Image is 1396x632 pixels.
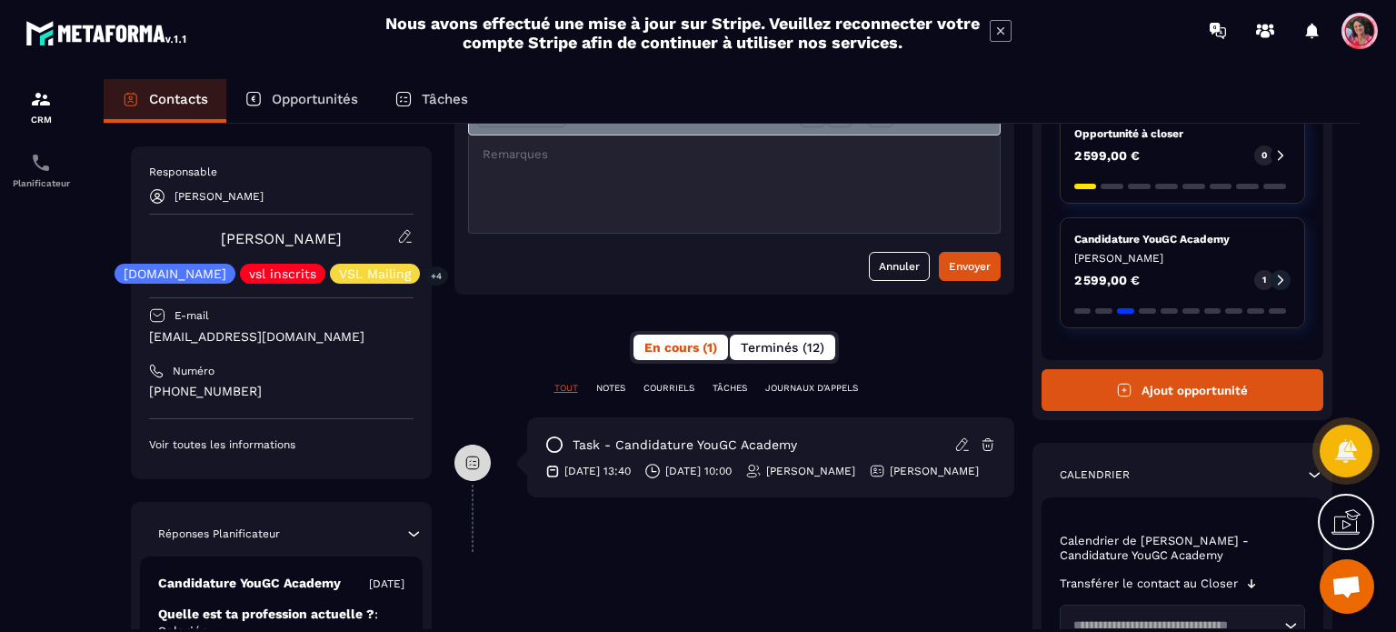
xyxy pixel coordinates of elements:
button: Terminés (12) [730,335,835,360]
p: Candidature YouGC Academy [1074,232,1291,246]
p: [PERSON_NAME] [1074,251,1291,266]
p: 0 [1261,149,1267,162]
p: TÂCHES [713,382,747,395]
p: [PERSON_NAME] [766,464,855,478]
p: [DATE] [369,577,404,591]
img: logo [25,16,189,49]
p: Calendrier de [PERSON_NAME] - Candidature YouGC Academy [1060,534,1306,563]
p: Responsable [149,165,414,179]
p: JOURNAUX D'APPELS [765,382,858,395]
p: Calendrier [1060,467,1130,482]
span: Terminés (12) [741,340,824,355]
a: Tâches [376,79,486,123]
div: Ouvrir le chat [1320,559,1374,614]
p: TOUT [554,382,578,395]
p: 2 599,00 € [1074,149,1140,162]
p: [DATE] 13:40 [564,464,631,478]
p: Contacts [149,91,208,107]
p: 2 599,00 € [1074,274,1140,286]
button: Envoyer [939,252,1001,281]
img: scheduler [30,152,52,174]
a: schedulerschedulerPlanificateur [5,138,77,202]
p: Numéro [173,364,214,378]
p: Opportunités [272,91,358,107]
p: Voir toutes les informations [149,437,414,452]
p: Candidature YouGC Academy [158,575,341,592]
p: vsl inscrits [249,267,316,280]
p: [PERSON_NAME] [890,464,979,478]
a: formationformationCRM [5,75,77,138]
img: formation [30,88,52,110]
p: Réponses Planificateur [158,527,280,541]
p: 1 [1262,274,1266,286]
p: [PERSON_NAME] [174,190,264,203]
button: Annuler [869,252,930,281]
p: CRM [5,115,77,125]
p: Transférer le contact au Closer [1060,577,1238,591]
button: Ajout opportunité [1042,369,1324,411]
p: COURRIELS [643,382,694,395]
p: NOTES [596,382,625,395]
p: [EMAIL_ADDRESS][DOMAIN_NAME] [149,328,414,346]
p: [PHONE_NUMBER] [149,383,414,400]
div: Envoyer [949,257,991,276]
a: Opportunités [226,79,376,123]
p: [DOMAIN_NAME] [124,267,226,280]
p: [DATE] 10:00 [665,464,732,478]
p: Tâches [422,91,468,107]
p: +4 [424,266,448,286]
button: En cours (1) [633,335,728,360]
p: task - Candidature YouGC Academy [573,436,797,454]
p: VSL Mailing [339,267,411,280]
a: [PERSON_NAME] [221,230,342,247]
p: Opportunité à closer [1074,126,1291,141]
p: E-mail [174,308,209,323]
span: En cours (1) [644,340,717,355]
a: Contacts [104,79,226,123]
h2: Nous avons effectué une mise à jour sur Stripe. Veuillez reconnecter votre compte Stripe afin de ... [384,14,981,52]
p: Planificateur [5,178,77,188]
